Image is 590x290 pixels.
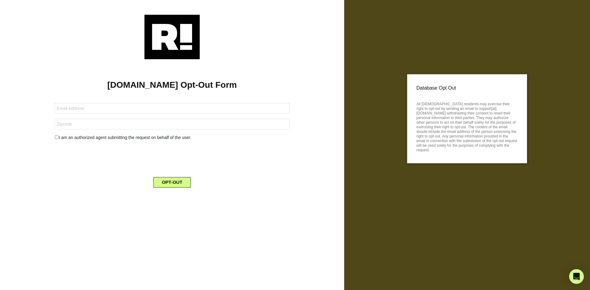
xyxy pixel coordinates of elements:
input: Email Address [55,103,289,114]
p: All [DEMOGRAPHIC_DATA] residents may exercise their right to opt-out by sending an email to suppo... [416,100,518,153]
div: Open Intercom Messenger [569,269,584,284]
iframe: reCAPTCHA [125,146,219,170]
div: I am an authorized agent submitting the request on behalf of the user. [50,134,294,141]
img: Retention.com [144,15,200,59]
button: OPT-OUT [153,177,191,188]
p: Database Opt Out [416,83,518,93]
h1: [DOMAIN_NAME] Opt-Out Form [9,80,335,90]
input: Zipcode [55,119,289,130]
